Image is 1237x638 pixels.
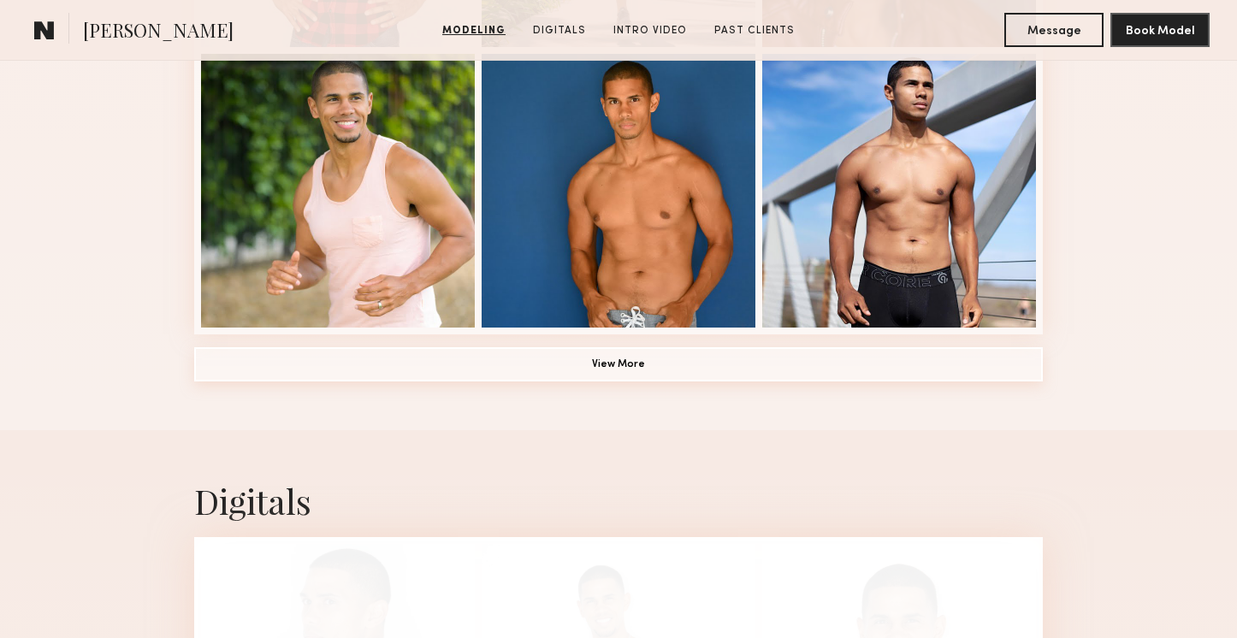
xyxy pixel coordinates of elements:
span: [PERSON_NAME] [83,17,234,47]
div: Digitals [194,478,1043,523]
a: Past Clients [707,23,802,38]
a: Digitals [526,23,593,38]
button: Message [1004,13,1104,47]
button: Book Model [1110,13,1210,47]
button: View More [194,347,1043,381]
a: Modeling [435,23,512,38]
a: Intro Video [607,23,694,38]
a: Book Model [1110,22,1210,37]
